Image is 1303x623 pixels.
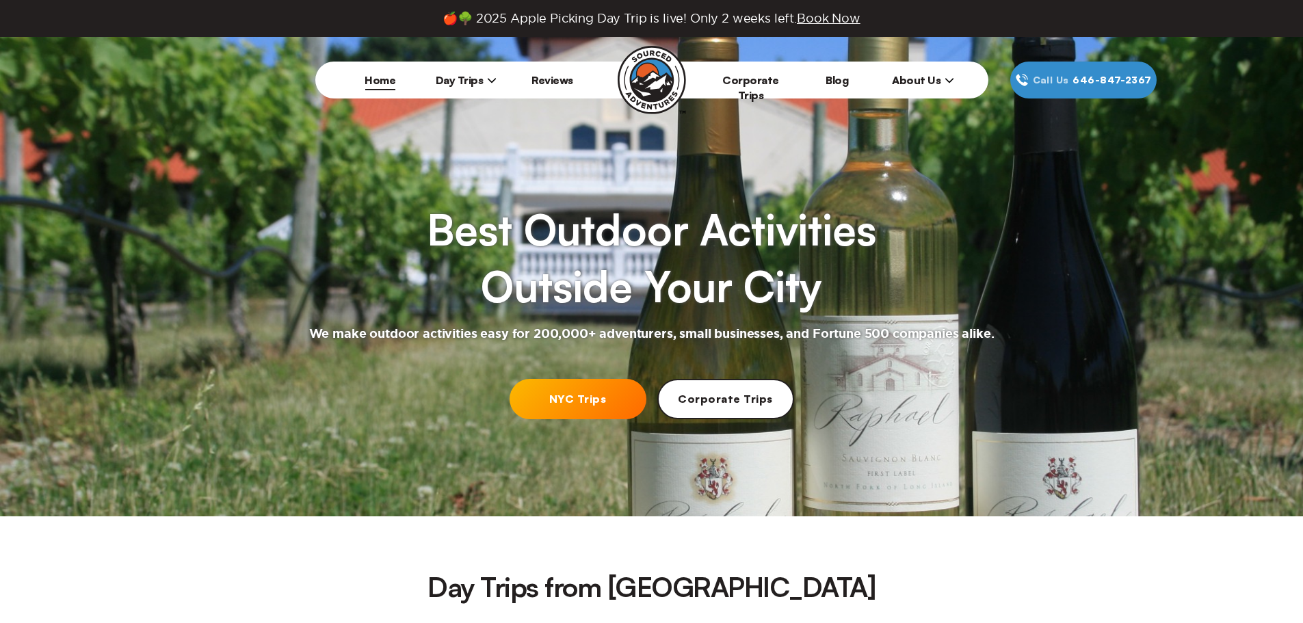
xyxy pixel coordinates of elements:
[309,326,995,343] h2: We make outdoor activities easy for 200,000+ adventurers, small businesses, and Fortune 500 compa...
[1072,72,1151,88] span: 646‍-847‍-2367
[1010,62,1157,98] a: Call Us646‍-847‍-2367
[826,73,848,87] a: Blog
[722,73,779,102] a: Corporate Trips
[443,11,860,26] span: 🍎🌳 2025 Apple Picking Day Trip is live! Only 2 weeks left.
[797,12,860,25] span: Book Now
[436,73,497,87] span: Day Trips
[892,73,954,87] span: About Us
[427,201,876,315] h1: Best Outdoor Activities Outside Your City
[510,379,646,419] a: NYC Trips
[365,73,395,87] a: Home
[1029,72,1073,88] span: Call Us
[657,379,794,419] a: Corporate Trips
[618,46,686,114] img: Sourced Adventures company logo
[531,73,573,87] a: Reviews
